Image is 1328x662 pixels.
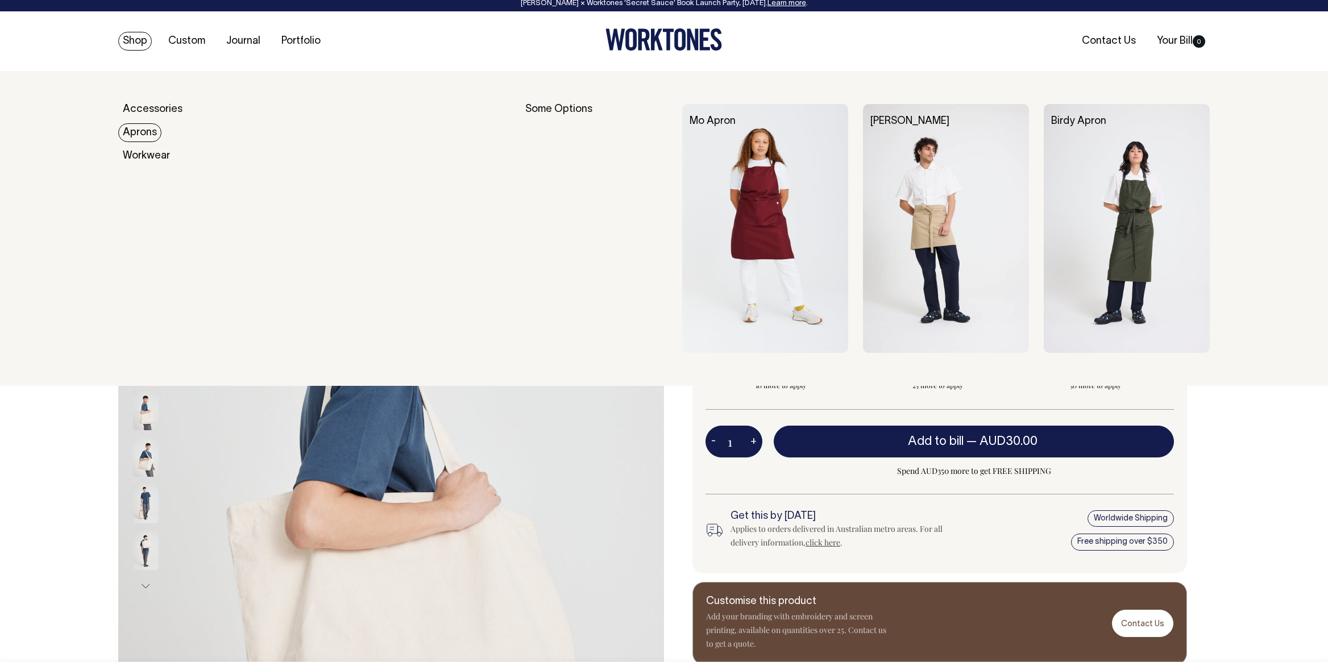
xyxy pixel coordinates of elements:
img: Mo Apron [682,104,848,353]
a: Birdy Apron [1051,116,1106,126]
h6: Customise this product [706,596,888,607]
a: Custom [164,32,210,51]
div: Some Options [525,104,667,353]
p: Add your branding with embroidery and screen printing, available on quantities over 25. Contact u... [706,610,888,651]
button: Add to bill —AUD30.00 [774,426,1174,457]
a: Your Bill0 [1152,32,1210,51]
h6: Get this by [DATE] [731,511,961,522]
img: natural [133,484,159,523]
img: natural [133,437,159,477]
span: AUD30.00 [980,436,1037,447]
button: Next [137,573,154,599]
span: Add to bill [908,436,964,447]
a: [PERSON_NAME] [870,116,949,126]
a: Aprons [118,123,161,142]
span: — [966,436,1040,447]
a: Mo Apron [690,116,736,126]
a: Contact Us [1077,32,1140,51]
a: Contact Us [1112,610,1173,636]
img: Bobby Apron [863,104,1029,353]
a: Shop [118,32,152,51]
img: natural [133,530,159,570]
a: click here [806,537,840,548]
img: natural [133,390,159,430]
a: Accessories [118,100,187,119]
button: + [745,430,762,453]
a: Portfolio [277,32,325,51]
span: Spend AUD350 more to get FREE SHIPPING [774,464,1174,478]
img: Birdy Apron [1044,104,1210,353]
div: Applies to orders delivered in Australian metro areas. For all delivery information, . [731,522,961,549]
span: 0 [1193,35,1205,48]
a: Workwear [118,147,175,165]
button: - [706,430,721,453]
a: Journal [222,32,265,51]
